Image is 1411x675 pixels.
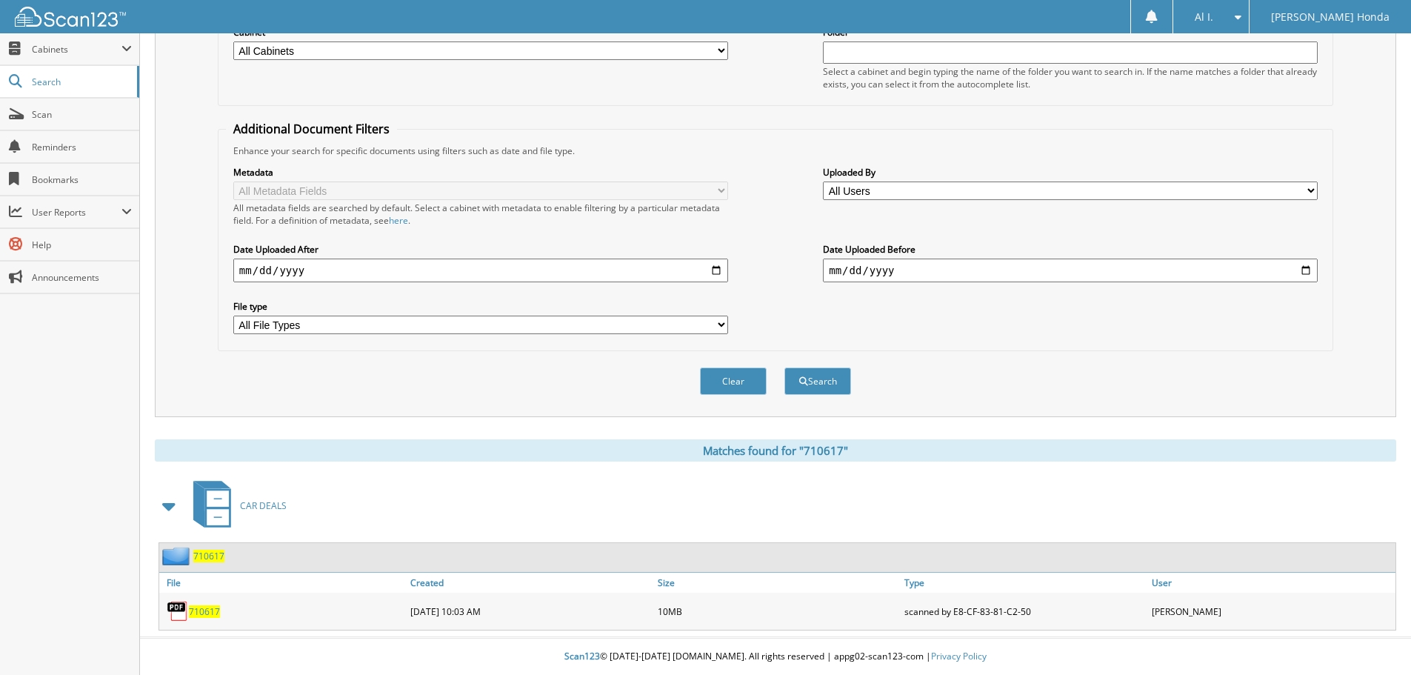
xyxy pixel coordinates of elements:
span: Bookmarks [32,173,132,186]
a: Size [654,573,901,593]
label: Date Uploaded Before [823,243,1318,256]
input: end [823,259,1318,282]
div: Select a cabinet and begin typing the name of the folder you want to search in. If the name match... [823,65,1318,90]
label: Date Uploaded After [233,243,728,256]
span: Reminders [32,141,132,153]
span: [PERSON_NAME] Honda [1271,13,1390,21]
a: 710617 [189,605,220,618]
span: User Reports [32,206,121,219]
div: 10MB [654,596,901,626]
span: Scan123 [564,650,600,662]
span: Help [32,239,132,251]
a: here [389,214,408,227]
img: scan123-logo-white.svg [15,7,126,27]
img: PDF.png [167,600,189,622]
div: © [DATE]-[DATE] [DOMAIN_NAME]. All rights reserved | appg02-scan123-com | [140,639,1411,675]
span: Cabinets [32,43,121,56]
button: Clear [700,368,767,395]
a: Created [407,573,654,593]
img: folder2.png [162,547,193,565]
label: Metadata [233,166,728,179]
label: File type [233,300,728,313]
div: scanned by E8-CF-83-81-C2-50 [901,596,1148,626]
div: All metadata fields are searched by default. Select a cabinet with metadata to enable filtering b... [233,202,728,227]
a: CAR DEALS [184,476,287,535]
a: Privacy Policy [931,650,987,662]
legend: Additional Document Filters [226,121,397,137]
span: Announcements [32,271,132,284]
div: Matches found for "710617" [155,439,1396,462]
div: [DATE] 10:03 AM [407,596,654,626]
a: File [159,573,407,593]
a: 710617 [193,550,224,562]
a: User [1148,573,1395,593]
iframe: Chat Widget [1337,604,1411,675]
span: Al I. [1195,13,1213,21]
div: [PERSON_NAME] [1148,596,1395,626]
span: Search [32,76,130,88]
button: Search [784,368,851,395]
label: Uploaded By [823,166,1318,179]
span: Scan [32,108,132,121]
a: Type [901,573,1148,593]
input: start [233,259,728,282]
div: Enhance your search for specific documents using filters such as date and file type. [226,144,1325,157]
span: CAR DEALS [240,499,287,512]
